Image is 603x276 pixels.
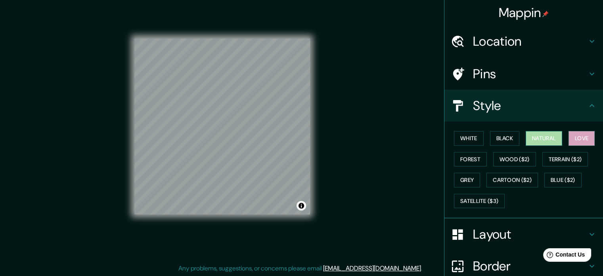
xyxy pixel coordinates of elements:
[444,218,603,250] div: Layout
[499,5,549,21] h4: Mappin
[323,264,421,272] a: [EMAIL_ADDRESS][DOMAIN_NAME]
[444,25,603,57] div: Location
[134,39,310,214] canvas: Map
[544,173,582,187] button: Blue ($2)
[444,58,603,90] div: Pins
[454,152,487,167] button: Forest
[473,258,587,274] h4: Border
[473,226,587,242] h4: Layout
[473,98,587,114] h4: Style
[532,245,594,267] iframe: Help widget launcher
[444,90,603,122] div: Style
[297,201,306,210] button: Toggle attribution
[473,33,587,49] h4: Location
[486,173,538,187] button: Cartoon ($2)
[422,264,423,273] div: .
[542,152,588,167] button: Terrain ($2)
[542,11,549,17] img: pin-icon.png
[490,131,520,146] button: Black
[454,173,480,187] button: Grey
[569,131,595,146] button: Love
[493,152,536,167] button: Wood ($2)
[526,131,562,146] button: Natural
[423,264,425,273] div: .
[178,264,422,273] p: Any problems, suggestions, or concerns please email .
[473,66,587,82] h4: Pins
[454,194,505,208] button: Satellite ($3)
[454,131,484,146] button: White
